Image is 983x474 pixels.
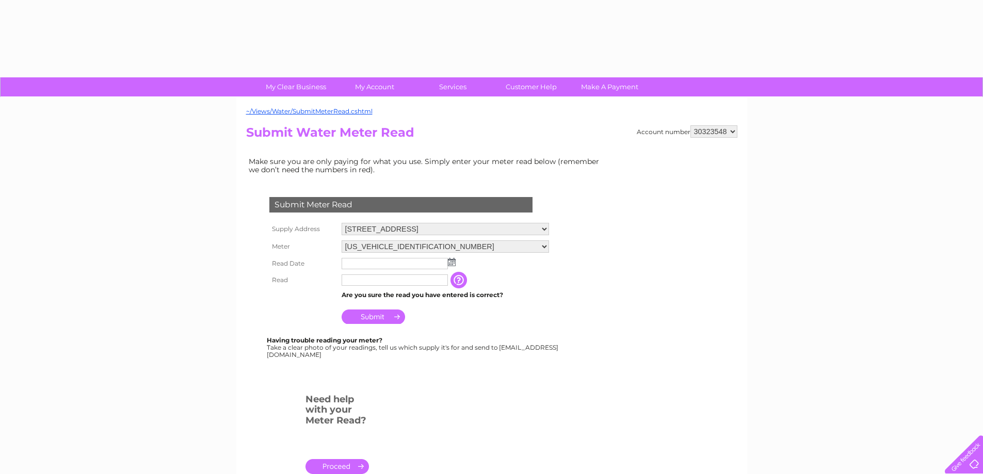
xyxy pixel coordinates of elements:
td: Make sure you are only paying for what you use. Simply enter your meter read below (remember we d... [246,155,607,176]
a: . [305,459,369,474]
a: Customer Help [489,77,574,96]
th: Meter [267,238,339,255]
a: My Account [332,77,417,96]
input: Information [450,272,469,288]
th: Read [267,272,339,288]
b: Having trouble reading your meter? [267,336,382,344]
div: Submit Meter Read [269,197,533,213]
input: Submit [342,309,405,324]
a: ~/Views/Water/SubmitMeterRead.cshtml [246,107,373,115]
a: Services [410,77,495,96]
td: Are you sure the read you have entered is correct? [339,288,552,302]
h2: Submit Water Meter Read [246,125,737,145]
img: ... [448,258,456,266]
th: Read Date [267,255,339,272]
a: Make A Payment [567,77,652,96]
div: Account number [637,125,737,138]
h3: Need help with your Meter Read? [305,392,369,431]
th: Supply Address [267,220,339,238]
div: Take a clear photo of your readings, tell us which supply it's for and send to [EMAIL_ADDRESS][DO... [267,337,560,358]
a: My Clear Business [253,77,339,96]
